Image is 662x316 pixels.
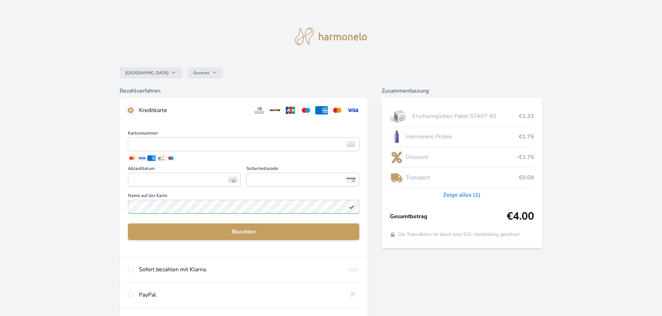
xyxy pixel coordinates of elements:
h6: Bezahlverfahren [120,87,368,95]
img: mc.svg [331,106,344,114]
span: Gesamtbetrag [390,212,507,221]
div: Sofort bezahlen mit Klarna. [139,265,341,274]
span: Die Transaktion ist durch eine SSL-Verbindung gesichert [398,231,520,238]
div: PayPal [139,291,341,299]
span: Bezahlen [133,228,354,236]
button: German [188,67,223,78]
button: Bezahlen [128,223,359,240]
img: delivery-lo.png [390,169,403,186]
a: Zeige alles (1) [443,191,481,199]
span: Kartennummer [128,131,359,137]
span: -€1.76 [516,153,534,161]
h6: Zusammenfassung [382,87,542,95]
div: Kreditkarte [139,106,247,114]
img: card [346,141,355,147]
span: Name auf der Karte [128,194,359,200]
img: Ablaufdatum [228,177,237,183]
span: Ablaufdatum [128,166,241,173]
span: Transport [406,173,519,182]
img: maestro.svg [300,106,312,114]
span: €1.76 [519,133,534,141]
span: €1.32 [519,112,534,120]
span: €0.08 [519,173,534,182]
iframe: Iframe für Sicherheitscode [250,175,356,185]
img: Feld gültig [349,204,354,210]
img: jcb.svg [284,106,297,114]
button: [GEOGRAPHIC_DATA] [120,67,182,78]
img: discount-lo.png [390,148,403,166]
span: Erschwingliches Paket START 60 [412,112,519,120]
img: paypal.svg [346,291,359,299]
iframe: Iframe für Kartennummer [131,139,356,149]
input: Name auf der KarteFeld gültig [128,200,359,214]
iframe: Iframe für Ablaufdatum [131,175,238,185]
img: logo.svg [295,28,367,45]
img: klarna_paynow.svg [346,265,359,274]
span: Discount [406,153,516,161]
span: German [193,70,209,76]
img: diners.svg [253,106,266,114]
img: visa.svg [346,106,359,114]
span: Sicherheitscode [246,166,359,173]
span: [GEOGRAPHIC_DATA] [125,70,169,76]
span: Harmonelo Probio [406,133,519,141]
img: discover.svg [269,106,281,114]
img: amex.svg [315,106,328,114]
img: start.jpg [390,108,410,125]
span: €4.00 [507,210,534,223]
img: CLEAN_PROBIO_se_stinem_x-lo.jpg [390,128,403,145]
